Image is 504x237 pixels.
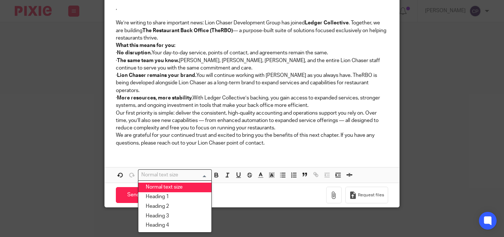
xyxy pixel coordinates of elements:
[116,94,388,109] p: · With Ledger Collective’s backing, you gain access to expanded services, stronger systems, and o...
[116,43,175,48] strong: What this means for you:
[117,50,152,55] strong: No disruption.
[116,19,388,42] p: We’re writing to share important news: Lion Chaser Development Group has joined . Together, we ar...
[138,202,211,211] li: Heading 2
[116,49,388,57] p: · Your day-to-day service, points of contact, and agreements remain the same.
[142,28,233,33] strong: The Restaurant Back Office (TheRBO)
[139,171,207,179] input: Search for option
[138,211,211,221] li: Heading 3
[345,187,388,203] button: Request files
[116,4,388,12] p: ,
[116,132,388,147] p: We are grateful for your continued trust and excited to bring you the benefits of this next chapt...
[116,109,388,132] p: Our first priority is simple: deliver the consistent, high-quality accounting and operations supp...
[116,57,388,72] p: · [PERSON_NAME], [PERSON_NAME], [PERSON_NAME], and the entire Lion Chaser staff continue to serve...
[358,192,384,198] span: Request files
[138,221,211,230] li: Heading 4
[116,187,151,203] input: Send
[117,95,193,101] strong: More resources, more stability.
[117,58,179,63] strong: The same team you know.
[117,73,196,78] strong: Lion Chaser remains your brand.
[138,169,212,181] div: Search for option
[138,192,211,202] li: Heading 1
[305,20,349,26] strong: Ledger Collective
[116,72,388,94] p: · You will continue working with [PERSON_NAME] as you always have. TheRBO is being developed alon...
[138,183,211,192] li: Normal text size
